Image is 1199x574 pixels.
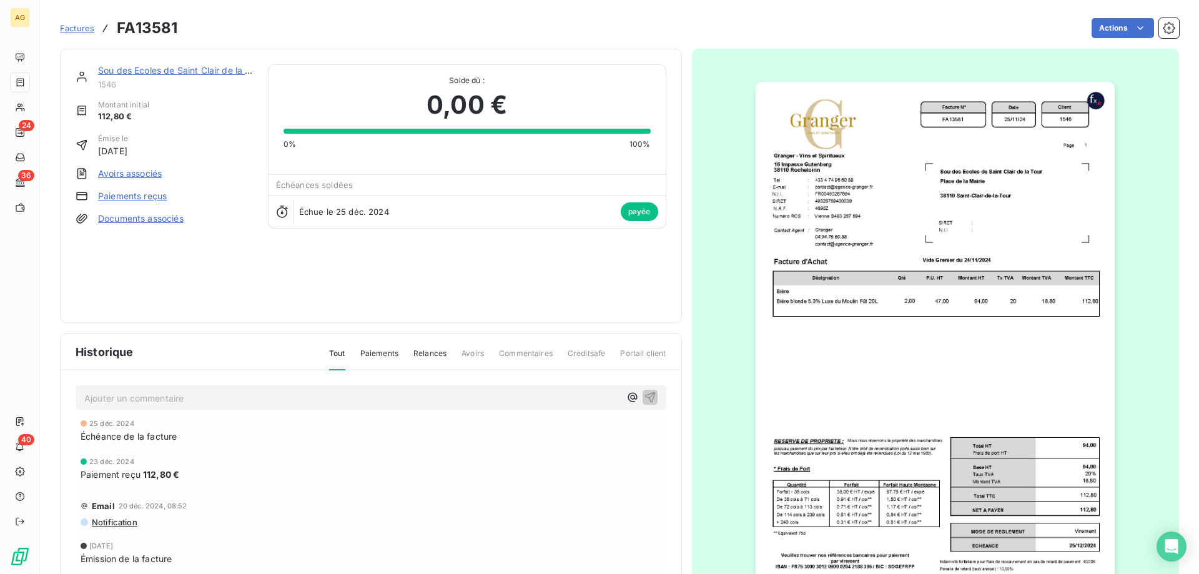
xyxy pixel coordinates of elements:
[284,75,651,86] span: Solde dû :
[461,348,484,369] span: Avoirs
[98,190,167,202] a: Paiements reçus
[81,552,172,565] span: Émission de la facture
[89,420,134,427] span: 25 déc. 2024
[98,65,264,76] a: Sou des Ecoles de Saint Clair de la Tour
[60,22,94,34] a: Factures
[568,348,606,369] span: Creditsafe
[98,79,253,89] span: 1546
[18,434,34,445] span: 40
[117,17,177,39] h3: FA13581
[329,348,345,370] span: Tout
[81,468,141,481] span: Paiement reçu
[499,348,553,369] span: Commentaires
[98,212,184,225] a: Documents associés
[119,502,187,510] span: 20 déc. 2024, 08:52
[143,468,179,481] span: 112,80 €
[98,111,149,123] span: 112,80 €
[89,458,134,465] span: 23 déc. 2024
[360,348,398,369] span: Paiements
[10,547,30,567] img: Logo LeanPay
[18,170,34,181] span: 36
[98,133,128,144] span: Émise le
[620,348,666,369] span: Portail client
[284,139,296,150] span: 0%
[89,542,113,550] span: [DATE]
[299,207,389,217] span: Échue le 25 déc. 2024
[92,501,115,511] span: Email
[19,120,34,131] span: 24
[10,7,30,27] div: AG
[413,348,447,369] span: Relances
[629,139,651,150] span: 100%
[98,99,149,111] span: Montant initial
[76,344,134,360] span: Historique
[427,86,507,124] span: 0,00 €
[276,180,353,190] span: Échéances soldées
[98,144,128,157] span: [DATE]
[60,23,94,33] span: Factures
[621,202,658,221] span: payée
[91,517,137,527] span: Notification
[1157,532,1187,562] div: Open Intercom Messenger
[98,167,162,180] a: Avoirs associés
[81,430,177,443] span: Échéance de la facture
[1092,18,1154,38] button: Actions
